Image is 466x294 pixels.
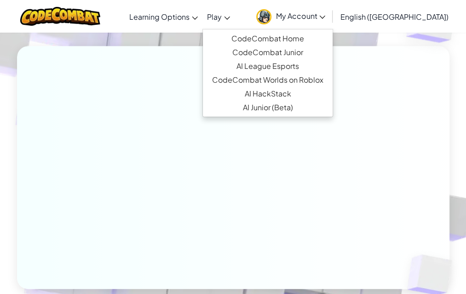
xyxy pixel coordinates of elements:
span: English ([GEOGRAPHIC_DATA]) [340,12,448,22]
a: My Account [252,2,330,31]
a: Play [202,4,235,29]
img: avatar [256,9,271,24]
a: AI HackStack [203,87,333,101]
a: Learning Options [125,4,202,29]
a: CodeCombat Junior [203,45,333,59]
a: CodeCombat Worlds on Roblox [203,73,333,87]
a: English ([GEOGRAPHIC_DATA]) [335,4,453,29]
span: Play [207,12,222,22]
img: CodeCombat logo [20,7,101,26]
a: CodeCombat Home [203,32,333,45]
a: AI Junior (Beta) [203,101,333,114]
span: My Account [276,11,325,21]
a: AI League Esports [203,59,333,73]
span: Learning Options [129,12,190,22]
